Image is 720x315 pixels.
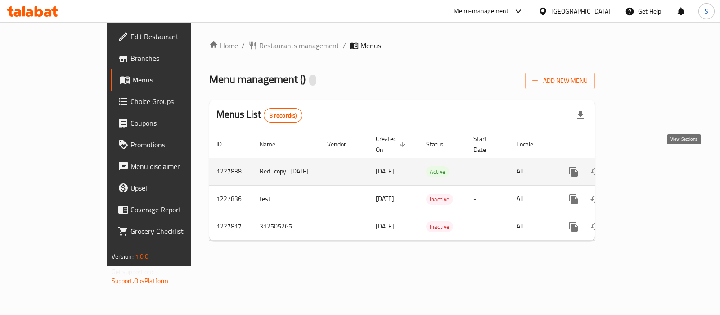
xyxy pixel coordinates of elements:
[111,26,227,47] a: Edit Restaurant
[135,251,149,262] span: 1.0.0
[242,40,245,51] li: /
[209,158,252,185] td: 1227838
[551,6,611,16] div: [GEOGRAPHIC_DATA]
[252,213,320,240] td: 312505265
[563,188,585,210] button: more
[111,47,227,69] a: Branches
[426,194,453,205] span: Inactive
[111,69,227,91] a: Menus
[563,161,585,183] button: more
[112,251,134,262] span: Version:
[376,193,394,205] span: [DATE]
[111,112,227,134] a: Coupons
[112,275,169,287] a: Support.OpsPlatform
[705,6,708,16] span: S
[252,158,320,185] td: Red_copy_[DATE]
[509,158,556,185] td: All
[466,185,509,213] td: -
[570,105,591,126] div: Export file
[209,131,657,241] table: enhanced table
[130,204,220,215] span: Coverage Report
[111,134,227,155] a: Promotions
[426,139,455,150] span: Status
[517,139,545,150] span: Locale
[111,91,227,112] a: Choice Groups
[585,161,606,183] button: Change Status
[252,185,320,213] td: test
[130,118,220,128] span: Coupons
[130,31,220,42] span: Edit Restaurant
[209,40,595,51] nav: breadcrumb
[343,40,346,51] li: /
[426,221,453,232] div: Inactive
[112,266,153,278] span: Get support on:
[130,53,220,64] span: Branches
[260,139,287,150] span: Name
[376,133,408,155] span: Created On
[585,216,606,237] button: Change Status
[532,75,588,87] span: Add New Menu
[209,185,252,213] td: 1227836
[466,158,509,185] td: -
[585,188,606,210] button: Change Status
[426,222,453,232] span: Inactive
[327,139,358,150] span: Vendor
[376,220,394,232] span: [DATE]
[111,177,227,199] a: Upsell
[509,213,556,240] td: All
[216,139,234,150] span: ID
[130,96,220,107] span: Choice Groups
[111,199,227,220] a: Coverage Report
[563,216,585,237] button: more
[376,165,394,177] span: [DATE]
[473,133,499,155] span: Start Date
[426,166,449,177] div: Active
[248,40,339,51] a: Restaurants management
[360,40,381,51] span: Menus
[216,108,302,123] h2: Menus List
[130,183,220,193] span: Upsell
[130,139,220,150] span: Promotions
[209,213,252,240] td: 1227817
[426,167,449,177] span: Active
[259,40,339,51] span: Restaurants management
[556,131,657,158] th: Actions
[111,155,227,177] a: Menu disclaimer
[130,226,220,237] span: Grocery Checklist
[130,161,220,172] span: Menu disclaimer
[132,74,220,85] span: Menus
[111,220,227,242] a: Grocery Checklist
[525,73,595,89] button: Add New Menu
[209,69,306,89] span: Menu management ( )
[466,213,509,240] td: -
[264,111,302,120] span: 3 record(s)
[454,6,509,17] div: Menu-management
[509,185,556,213] td: All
